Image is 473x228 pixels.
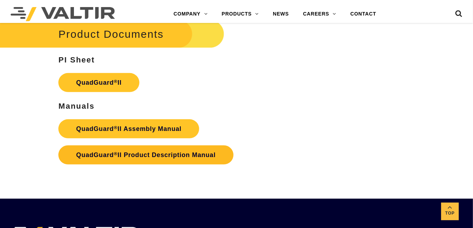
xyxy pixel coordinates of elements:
a: CONTACT [344,7,383,21]
a: QuadGuard®II Product Description Manual [58,145,233,164]
sup: ® [114,79,118,84]
a: PRODUCTS [215,7,266,21]
sup: ® [114,125,118,130]
a: CAREERS [296,7,344,21]
strong: QuadGuard II Assembly Manual [76,125,181,132]
a: QuadGuard®II Assembly Manual [58,119,199,138]
a: QuadGuard®II [58,73,139,92]
strong: PI Sheet [58,55,95,64]
sup: ® [114,151,118,156]
img: Valtir [11,7,115,21]
strong: Manuals [58,102,94,110]
a: NEWS [266,7,296,21]
strong: QuadGuard II Product Description Manual [76,151,215,158]
a: COMPANY [167,7,215,21]
a: Top [441,203,459,220]
span: Top [441,210,459,218]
